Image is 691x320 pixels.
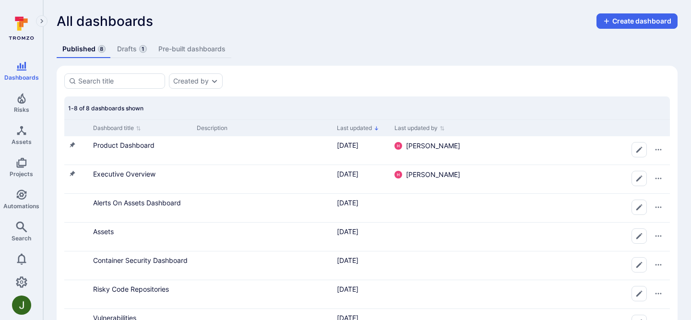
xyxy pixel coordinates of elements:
[651,257,666,273] button: Row actions menu
[38,17,45,25] i: Expand navigation menu
[89,251,193,280] div: Cell for Dashboard title
[391,251,472,280] div: Cell for Last updated by
[12,235,31,242] span: Search
[68,285,76,295] span: Pin to sidebar
[193,251,333,280] div: Cell for Description
[337,170,358,178] span: [DATE]
[631,257,647,273] button: Edit dashboard
[337,285,358,293] span: [DATE]
[111,40,153,58] a: Drafts
[651,286,666,301] button: Row actions menu
[57,40,678,58] div: dashboards tabs
[651,228,666,244] button: Row actions menu
[391,223,472,251] div: Cell for Last updated by
[197,124,329,132] div: Description
[394,141,460,151] a: [PERSON_NAME]
[333,223,391,251] div: Cell for Last updated
[64,223,89,251] div: Cell for icons
[394,170,460,179] a: [PERSON_NAME]
[651,200,666,215] button: Row actions menu
[193,280,333,308] div: Cell for Description
[472,223,670,251] div: Cell for
[337,199,358,207] span: [DATE]
[394,124,445,132] button: Sort by Last updated by
[64,165,89,193] div: Cell for icons
[333,165,391,193] div: Cell for Last updated
[93,141,155,149] a: Product Dashboard
[391,280,472,308] div: Cell for Last updated by
[472,194,670,222] div: Cell for
[631,200,647,215] button: Edit dashboard
[68,170,76,180] span: Unpin from sidebar
[391,136,472,165] div: Cell for Last updated by
[596,13,678,29] button: Create dashboard menu
[68,141,76,149] button: Unpin from sidebar
[193,194,333,222] div: Cell for Description
[153,40,231,58] a: Pre-built dashboards
[3,202,39,210] span: Automations
[93,227,114,236] a: Assets
[333,280,391,308] div: Cell for Last updated
[68,141,76,151] span: Unpin from sidebar
[193,165,333,193] div: Cell for Description
[631,142,647,157] button: Edit dashboard
[68,105,143,112] span: 1-8 of 8 dashboards shown
[337,256,358,264] span: [DATE]
[406,170,460,179] span: [PERSON_NAME]
[64,194,89,222] div: Cell for icons
[14,106,29,113] span: Risks
[337,227,358,236] span: [DATE]
[68,199,76,209] span: Pin to sidebar
[89,194,193,222] div: Cell for Dashboard title
[93,199,181,207] a: Alerts On Assets Dashboard
[631,228,647,244] button: Edit dashboard
[68,256,76,266] span: Pin to sidebar
[4,74,39,81] span: Dashboards
[93,124,141,132] button: Sort by Dashboard title
[64,136,89,165] div: Cell for icons
[93,256,188,264] a: Container Security Dashboard
[651,171,666,186] button: Row actions menu
[651,142,666,157] button: Row actions menu
[472,251,670,280] div: Cell for
[89,280,193,308] div: Cell for Dashboard title
[374,123,379,133] p: Sorted by: Alphabetically (Z-A)
[98,45,106,53] span: 8
[333,136,391,165] div: Cell for Last updated
[10,170,33,178] span: Projects
[12,296,31,315] img: ACg8ocJb5u1MqhRZCS4qt_lttNeNnvlQtAsFnznmah6JoQoAHxP7zA=s96-c
[472,280,670,308] div: Cell for
[68,170,76,178] button: Unpin from sidebar
[391,194,472,222] div: Cell for Last updated by
[394,171,402,178] img: ACg8ocIybuQNCnnCSh2FZXBXCGlSjZpKkoOZ6CdRinsCe87I_rb9pQ=s96-c
[89,223,193,251] div: Cell for Dashboard title
[173,77,209,85] button: Created by
[93,170,155,178] a: Executive Overview
[139,45,147,53] span: 1
[36,15,48,27] button: Expand navigation menu
[631,171,647,186] button: Edit dashboard
[337,124,379,132] button: Sort by Last updated
[12,296,31,315] div: Julia Nakonechna
[89,136,193,165] div: Cell for Dashboard title
[394,171,402,178] div: Harshit Chitalia
[631,286,647,301] button: Edit dashboard
[57,40,111,58] a: Published
[78,76,161,86] input: Search title
[472,165,670,193] div: Cell for
[68,227,76,237] span: Pin to sidebar
[64,251,89,280] div: Cell for icons
[333,251,391,280] div: Cell for Last updated
[89,165,193,193] div: Cell for Dashboard title
[57,13,153,29] span: All dashboards
[406,141,460,151] span: [PERSON_NAME]
[391,165,472,193] div: Cell for Last updated by
[193,136,333,165] div: Cell for Description
[333,194,391,222] div: Cell for Last updated
[193,223,333,251] div: Cell for Description
[394,142,402,150] div: Harshit Chitalia
[472,136,670,165] div: Cell for
[64,280,89,308] div: Cell for icons
[12,138,32,145] span: Assets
